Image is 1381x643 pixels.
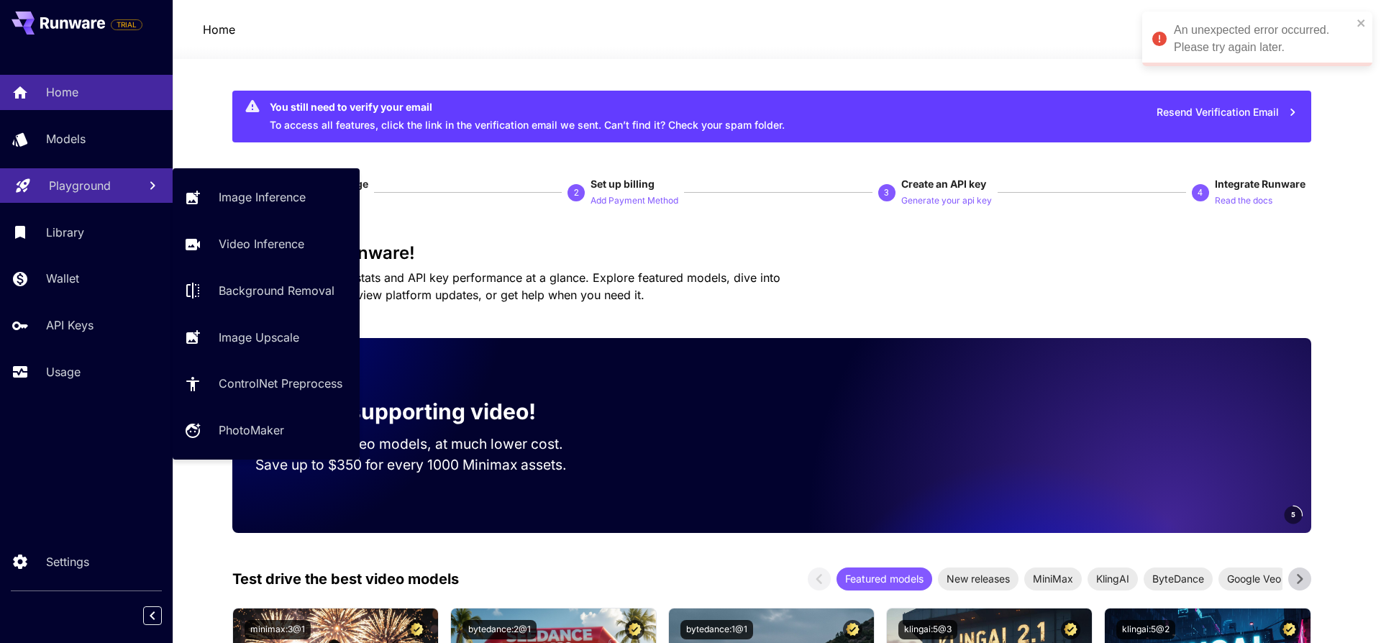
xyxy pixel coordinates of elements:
[1144,571,1213,586] span: ByteDance
[173,366,360,401] a: ControlNet Preprocess
[1088,571,1138,586] span: KlingAI
[1174,22,1352,56] div: An unexpected error occurred. Please try again later.
[625,620,644,639] button: Certified Model – Vetted for best performance and includes a commercial license.
[1061,620,1080,639] button: Certified Model – Vetted for best performance and includes a commercial license.
[1198,186,1203,199] p: 4
[1215,194,1272,208] p: Read the docs
[884,186,889,199] p: 3
[1024,571,1082,586] span: MiniMax
[1291,509,1295,520] span: 5
[901,194,992,208] p: Generate your api key
[232,243,1311,263] h3: Welcome to Runware!
[219,188,306,206] p: Image Inference
[1149,98,1305,127] button: Resend Verification Email
[407,620,427,639] button: Certified Model – Vetted for best performance and includes a commercial license.
[591,194,678,208] p: Add Payment Method
[219,235,304,252] p: Video Inference
[1215,178,1305,190] span: Integrate Runware
[203,21,235,38] p: Home
[232,270,780,302] span: Check out your usage stats and API key performance at a glance. Explore featured models, dive int...
[837,571,932,586] span: Featured models
[173,273,360,309] a: Background Removal
[219,282,334,299] p: Background Removal
[46,270,79,287] p: Wallet
[173,180,360,215] a: Image Inference
[111,19,142,30] span: TRIAL
[173,319,360,355] a: Image Upscale
[245,620,311,639] button: minimax:3@1
[938,571,1018,586] span: New releases
[173,413,360,448] a: PhotoMaker
[843,620,862,639] button: Certified Model – Vetted for best performance and includes a commercial license.
[255,455,591,475] p: Save up to $350 for every 1000 Minimax assets.
[901,178,986,190] span: Create an API key
[46,224,84,241] p: Library
[574,186,579,199] p: 2
[203,21,235,38] nav: breadcrumb
[1116,620,1175,639] button: klingai:5@2
[296,396,536,428] p: Now supporting video!
[46,553,89,570] p: Settings
[232,568,459,590] p: Test drive the best video models
[46,83,78,101] p: Home
[591,178,655,190] span: Set up billing
[1218,571,1290,586] span: Google Veo
[173,227,360,262] a: Video Inference
[219,375,342,392] p: ControlNet Preprocess
[46,316,94,334] p: API Keys
[219,421,284,439] p: PhotoMaker
[898,620,957,639] button: klingai:5@3
[1280,620,1299,639] button: Certified Model – Vetted for best performance and includes a commercial license.
[143,606,162,625] button: Collapse sidebar
[111,16,142,33] span: Add your payment card to enable full platform functionality.
[49,177,111,194] p: Playground
[46,363,81,380] p: Usage
[1357,17,1367,29] button: close
[680,620,753,639] button: bytedance:1@1
[154,603,173,629] div: Collapse sidebar
[219,329,299,346] p: Image Upscale
[270,95,785,138] div: To access all features, click the link in the verification email we sent. Can’t find it? Check yo...
[270,99,785,114] div: You still need to verify your email
[46,130,86,147] p: Models
[255,434,591,455] p: Run the best video models, at much lower cost.
[462,620,537,639] button: bytedance:2@1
